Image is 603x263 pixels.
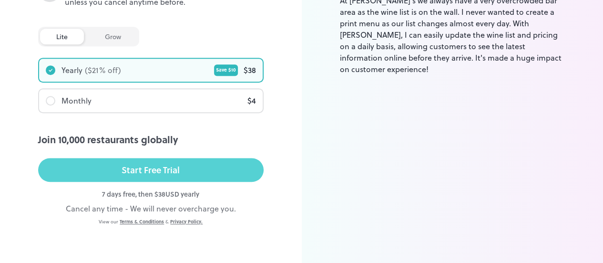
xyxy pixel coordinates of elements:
[40,29,84,44] div: lite
[61,95,92,106] div: Monthly
[170,218,203,225] a: Privacy Policy.
[85,64,121,76] div: ($ 21 % off)
[247,95,256,106] div: $ 4
[122,163,180,177] div: Start Free Trial
[61,64,82,76] div: Yearly
[38,189,264,199] div: 7 days free, then $ 38 USD yearly
[214,64,238,76] div: Save $ 10
[38,203,264,214] div: Cancel any time - We will never overcharge you.
[89,29,137,44] div: grow
[38,132,264,147] div: Join 10,000 restaurants globally
[244,64,256,76] div: $ 38
[120,218,164,225] a: Terms & Conditions
[38,158,264,182] button: Start Free Trial
[38,218,264,225] div: View our &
